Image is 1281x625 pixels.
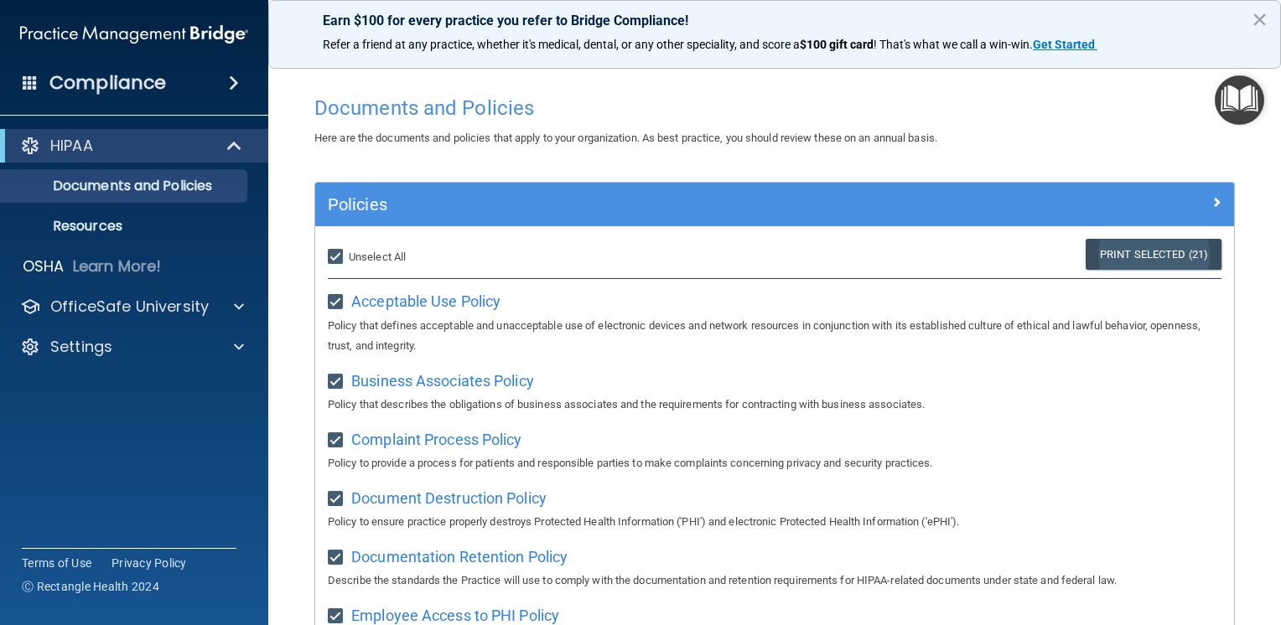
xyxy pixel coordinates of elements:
a: Get Started [1033,38,1097,51]
p: Policy to ensure practice properly destroys Protected Health Information ('PHI') and electronic P... [328,512,1221,532]
a: Terms of Use [22,555,91,571]
input: Unselect All [328,251,347,264]
span: Documentation Retention Policy [351,548,568,566]
p: Policy that defines acceptable and unacceptable use of electronic devices and network resources i... [328,316,1221,356]
span: Acceptable Use Policy [351,292,500,310]
a: HIPAA [20,136,243,156]
span: Refer a friend at any practice, whether it's medical, dental, or any other speciality, and score a [323,38,800,51]
button: Open Resource Center [1215,75,1264,125]
p: Policy to provide a process for patients and responsible parties to make complaints concerning pr... [328,453,1221,473]
span: Unselect All [349,251,406,263]
a: OfficeSafe University [20,297,244,317]
span: Employee Access to PHI Policy [351,607,559,624]
p: OSHA [23,256,65,276]
span: Business Associates Policy [351,372,534,390]
p: OfficeSafe University [50,297,209,317]
span: Document Destruction Policy [351,489,547,507]
span: Ⓒ Rectangle Health 2024 [22,578,159,595]
p: Describe the standards the Practice will use to comply with the documentation and retention requi... [328,571,1221,591]
p: Learn More! [73,256,162,276]
a: Policies [328,191,1221,218]
a: Print Selected (21) [1086,239,1221,270]
strong: Get Started [1033,38,1095,51]
p: Documents and Policies [11,178,240,194]
p: Earn $100 for every practice you refer to Bridge Compliance! [323,13,1227,28]
span: ! That's what we call a win-win. [874,38,1033,51]
img: PMB logo [20,18,248,51]
h5: Policies [328,195,992,214]
p: Policy that describes the obligations of business associates and the requirements for contracting... [328,395,1221,415]
h4: Compliance [49,71,166,95]
span: Here are the documents and policies that apply to your organization. As best practice, you should... [314,132,937,144]
h4: Documents and Policies [314,97,1235,119]
a: Settings [20,337,244,357]
p: Settings [50,337,112,357]
button: Close [1252,6,1268,33]
span: Complaint Process Policy [351,431,521,448]
p: Resources [11,218,240,235]
strong: $100 gift card [800,38,874,51]
a: Privacy Policy [112,555,187,571]
p: HIPAA [50,136,93,156]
